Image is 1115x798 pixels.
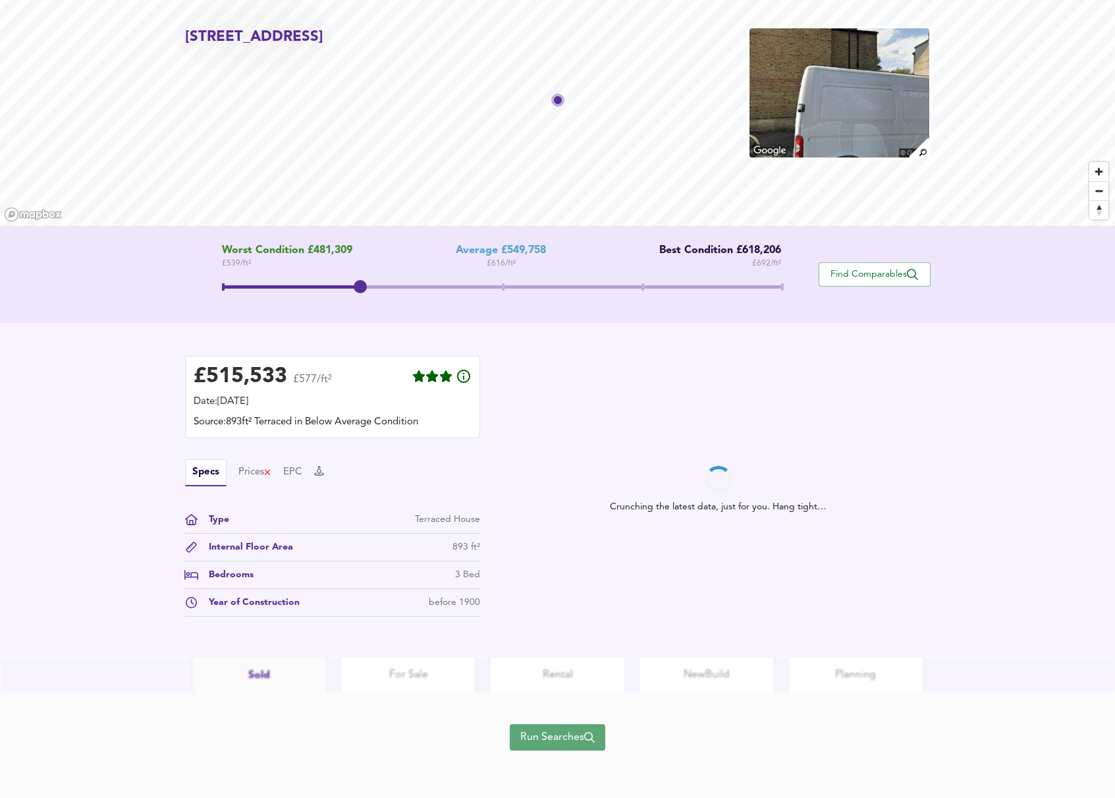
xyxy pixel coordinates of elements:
[1089,162,1108,181] button: Zoom in
[487,257,516,270] span: £ 616 / ft²
[185,459,227,486] button: Specs
[198,596,300,610] div: Year of Construction
[194,395,472,409] div: Date: [DATE]
[908,136,931,159] img: search
[238,465,272,480] button: Prices
[222,244,352,257] span: Worst Condition £481,309
[649,244,781,257] div: Best Condition £618,206
[194,415,472,430] div: Source: 893ft² Terraced in Below Average Condition
[198,540,293,554] div: Internal Floor Area
[748,27,930,159] img: property
[222,257,352,270] span: £ 539 / ft²
[415,513,480,527] div: Terraced House
[198,513,229,527] div: Type
[452,540,480,554] div: 893 ft²
[198,568,254,582] div: Bedrooms
[429,596,480,610] div: before 1900
[752,257,781,270] span: £ 692 / ft²
[1089,201,1108,219] span: Reset bearing to north
[826,268,923,281] span: Find Comparables
[610,492,827,513] span: Crunching the latest data, just for you. Hang tight…
[1089,200,1108,219] button: Reset bearing to north
[455,568,480,582] div: 3 Bed
[293,374,332,393] span: £577/ft²
[185,27,323,47] h2: [STREET_ADDRESS]
[520,728,595,747] span: Run Searches
[1089,182,1108,200] span: Zoom out
[1089,181,1108,200] button: Zoom out
[283,465,302,480] button: EPC
[194,367,287,387] div: £ 515,533
[4,207,62,222] a: Mapbox homepage
[456,244,546,257] div: Average £549,758
[510,724,605,751] button: Run Searches
[819,262,931,287] button: Find Comparables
